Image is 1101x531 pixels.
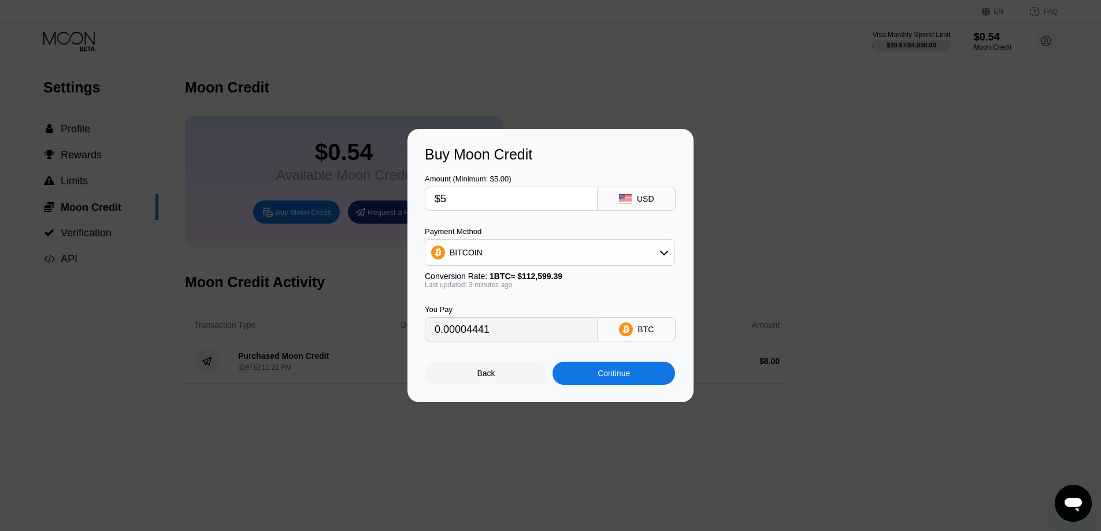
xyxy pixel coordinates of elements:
[435,187,588,210] input: $0.00
[450,248,483,257] div: BITCOIN
[425,174,598,183] div: Amount (Minimum: $5.00)
[598,369,630,378] div: Continue
[490,272,562,281] span: 1 BTC ≈ $112,599.39
[425,241,674,264] div: BITCOIN
[425,305,598,314] div: You Pay
[637,325,654,334] div: BTC
[425,362,547,385] div: Back
[553,362,675,385] div: Continue
[425,281,675,289] div: Last updated: 3 minutes ago
[425,146,676,163] div: Buy Moon Credit
[425,272,675,281] div: Conversion Rate:
[477,369,495,378] div: Back
[425,227,675,236] div: Payment Method
[1055,485,1092,522] iframe: Button to launch messaging window, conversation in progress
[637,194,654,203] div: USD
